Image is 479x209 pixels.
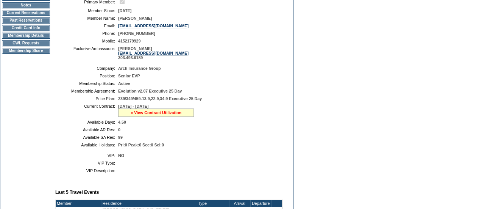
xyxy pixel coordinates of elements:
span: Senior EVP [118,74,140,78]
a: [EMAIL_ADDRESS][DOMAIN_NAME] [118,51,189,55]
span: 4.50 [118,120,126,124]
span: 4152179929 [118,39,140,43]
span: 239/349/459-13.9,22.9,34.9 Executive 25 Day [118,96,202,101]
td: Current Contract: [58,104,115,117]
td: VIP Description: [58,168,115,173]
td: Membership Details [2,33,50,39]
td: Member Name: [58,16,115,20]
td: Price Plan: [58,96,115,101]
td: Member Since: [58,8,115,13]
td: Credit Card Info [2,25,50,31]
td: Email: [58,24,115,28]
td: Phone: [58,31,115,36]
td: Member [56,200,101,207]
td: Type [197,200,229,207]
span: Arch Insurance Group [118,66,161,71]
td: Available Days: [58,120,115,124]
td: Position: [58,74,115,78]
span: [DATE] [118,8,131,13]
td: Available AR Res: [58,127,115,132]
td: VIP Type: [58,161,115,165]
td: Available SA Res: [58,135,115,140]
a: [EMAIL_ADDRESS][DOMAIN_NAME] [118,24,189,28]
td: Notes [2,2,50,8]
b: Last 5 Travel Events [55,190,99,195]
td: Company: [58,66,115,71]
td: Membership Agreement: [58,89,115,93]
span: [DATE] - [DATE] [118,104,148,108]
span: Active [118,81,130,86]
td: Membership Status: [58,81,115,86]
span: NO [118,153,124,158]
span: 99 [118,135,123,140]
td: Available Holidays: [58,143,115,147]
td: Current Reservations [2,10,50,16]
td: Past Reservations [2,17,50,24]
td: VIP: [58,153,115,158]
span: [PERSON_NAME] [118,16,152,20]
span: [PERSON_NAME] 303.493.6189 [118,46,189,60]
td: Departure [250,200,271,207]
td: Mobile: [58,39,115,43]
a: » View Contract Utilization [131,110,181,115]
span: Evolution v2.07 Executive 25 Day [118,89,182,93]
td: CWL Requests [2,40,50,46]
span: 0 [118,127,120,132]
span: Pri:0 Peak:0 Sec:0 Sel:0 [118,143,164,147]
td: Residence [101,200,197,207]
td: Arrival [229,200,250,207]
td: Exclusive Ambassador: [58,46,115,60]
span: [PHONE_NUMBER] [118,31,155,36]
td: Membership Share [2,48,50,54]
